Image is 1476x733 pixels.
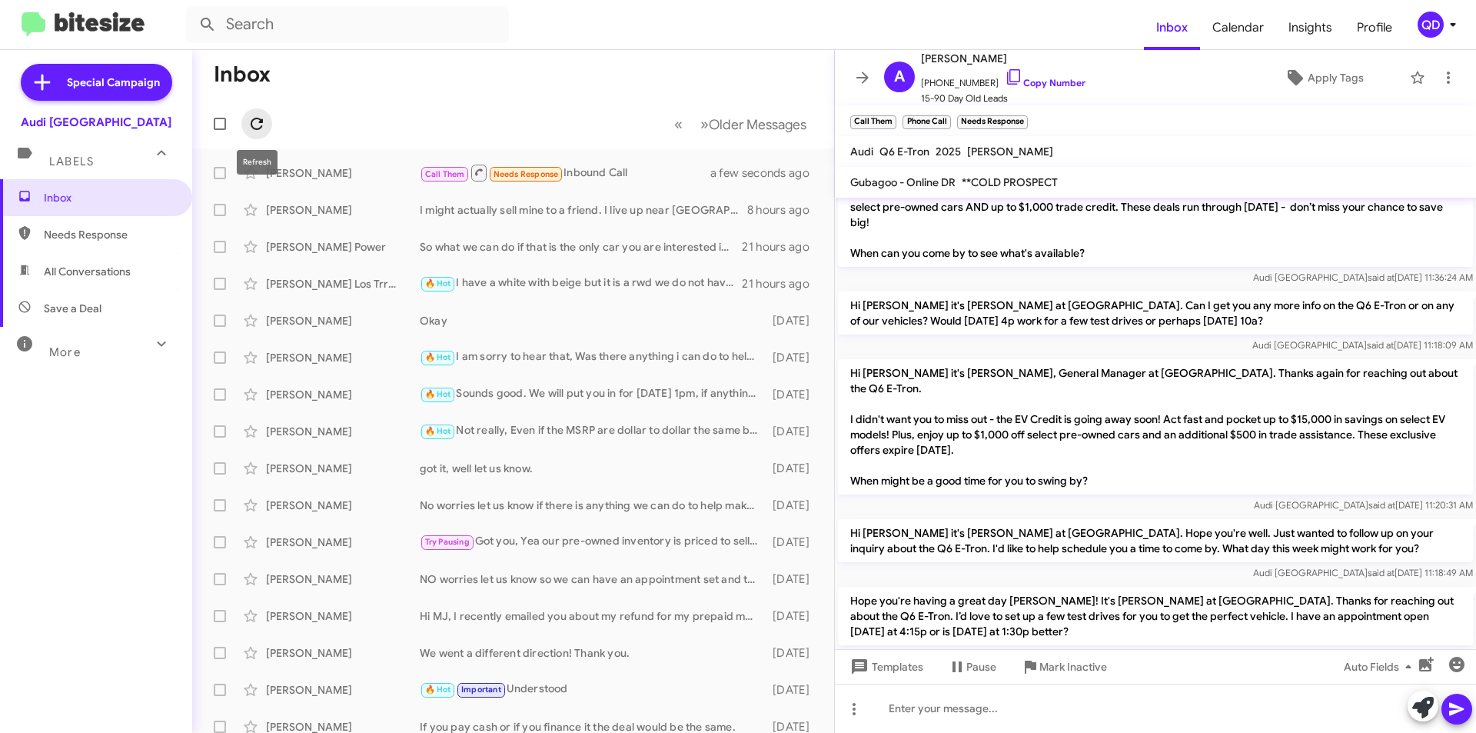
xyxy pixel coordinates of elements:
[691,108,816,140] button: Next
[1245,64,1402,92] button: Apply Tags
[420,461,765,476] div: got it, well let us know.
[420,385,765,403] div: Sounds good. We will put you in for [DATE] 1pm, if anything changes let us know.
[850,145,873,158] span: Audi
[1254,499,1473,511] span: Audi [GEOGRAPHIC_DATA] [DATE] 11:20:31 AM
[420,681,765,698] div: Understood
[936,653,1009,681] button: Pause
[420,422,765,440] div: Not really, Even if the MSRP are dollar to dollar the same because different companies use differ...
[1405,12,1459,38] button: QD
[665,108,692,140] button: Previous
[1144,5,1200,50] a: Inbox
[1331,653,1430,681] button: Auto Fields
[765,424,822,439] div: [DATE]
[921,91,1085,106] span: 15-90 Day Old Leads
[461,685,501,695] span: Important
[838,132,1473,267] p: Hi [PERSON_NAME] it's [PERSON_NAME], General Manager at [GEOGRAPHIC_DATA]. Thanks again for reach...
[420,275,742,292] div: I have a white with beige but it is a rwd we do not have any more Quattro with a beige or brown i...
[49,155,94,168] span: Labels
[765,682,822,698] div: [DATE]
[1368,499,1395,511] span: said at
[420,313,765,328] div: Okay
[1009,653,1119,681] button: Mark Inactive
[266,682,420,698] div: [PERSON_NAME]
[1345,5,1405,50] span: Profile
[44,190,175,205] span: Inbox
[1253,567,1473,578] span: Audi [GEOGRAPHIC_DATA] [DATE] 11:18:49 AM
[700,115,709,134] span: »
[44,301,101,316] span: Save a Deal
[44,264,131,279] span: All Conversations
[1252,339,1473,351] span: Audi [GEOGRAPHIC_DATA] [DATE] 11:18:09 AM
[266,424,420,439] div: [PERSON_NAME]
[742,276,822,292] div: 21 hours ago
[266,498,420,513] div: [PERSON_NAME]
[765,535,822,550] div: [DATE]
[266,165,420,181] div: [PERSON_NAME]
[266,571,420,587] div: [PERSON_NAME]
[730,165,822,181] div: a few seconds ago
[266,350,420,365] div: [PERSON_NAME]
[742,239,822,255] div: 21 hours ago
[425,352,451,362] span: 🔥 Hot
[425,278,451,288] span: 🔥 Hot
[67,75,160,90] span: Special Campaign
[420,645,765,661] div: We went a different direction! Thank you.
[847,653,923,681] span: Templates
[765,387,822,402] div: [DATE]
[1039,653,1107,681] span: Mark Inactive
[266,239,420,255] div: [PERSON_NAME] Power
[765,350,822,365] div: [DATE]
[420,202,747,218] div: I might actually sell mine to a friend. I live up near [GEOGRAPHIC_DATA] so not feasible to come ...
[1253,272,1473,283] span: Audi [GEOGRAPHIC_DATA] [DATE] 11:36:24 AM
[420,533,765,551] div: Got you, Yea our pre-owned inventory is priced to sell we base our car prices based on similar ca...
[894,65,905,89] span: A
[1344,653,1418,681] span: Auto Fields
[425,426,451,436] span: 🔥 Hot
[1308,64,1364,92] span: Apply Tags
[921,49,1085,68] span: [PERSON_NAME]
[420,348,765,366] div: I am sorry to hear that, Was there anything i can do to help?
[967,145,1053,158] span: [PERSON_NAME]
[266,645,420,661] div: [PERSON_NAME]
[425,537,470,547] span: Try Pausing
[765,571,822,587] div: [DATE]
[237,150,278,175] div: Refresh
[266,387,420,402] div: [PERSON_NAME]
[494,169,559,179] span: Needs Response
[921,68,1085,91] span: [PHONE_NUMBER]
[425,389,451,399] span: 🔥 Hot
[21,115,171,130] div: Audi [GEOGRAPHIC_DATA]
[1368,272,1395,283] span: said at
[266,202,420,218] div: [PERSON_NAME]
[747,202,822,218] div: 8 hours ago
[838,587,1473,645] p: Hope you're having a great day [PERSON_NAME]! It's [PERSON_NAME] at [GEOGRAPHIC_DATA]. Thanks for...
[850,115,896,129] small: Call Them
[266,461,420,476] div: [PERSON_NAME]
[266,313,420,328] div: [PERSON_NAME]
[214,62,271,87] h1: Inbox
[765,498,822,513] div: [DATE]
[1367,339,1394,351] span: said at
[765,608,822,624] div: [DATE]
[850,175,956,189] span: Gubagoo - Online DR
[674,115,683,134] span: «
[835,653,936,681] button: Templates
[936,145,961,158] span: 2025
[838,519,1473,562] p: Hi [PERSON_NAME] it's [PERSON_NAME] at [GEOGRAPHIC_DATA]. Hope you're well. Just wanted to follow...
[1418,12,1444,38] div: QD
[1200,5,1276,50] span: Calendar
[962,175,1058,189] span: **COLD PROSPECT
[838,292,1473,335] p: Hi [PERSON_NAME] it's [PERSON_NAME] at [GEOGRAPHIC_DATA]. Can I get you any more info on the Q6 E...
[709,116,806,133] span: Older Messages
[49,345,81,359] span: More
[420,163,730,182] div: Inbound Call
[420,239,742,255] div: So what we can do if that is the only car you are interested in and would like to take advantage ...
[966,653,996,681] span: Pause
[21,64,172,101] a: Special Campaign
[420,608,765,624] div: Hi MJ, I recently emailed you about my refund for my prepaid maintenance and extended warrant. Ca...
[266,608,420,624] div: [PERSON_NAME]
[765,645,822,661] div: [DATE]
[903,115,950,129] small: Phone Call
[666,108,816,140] nav: Page navigation example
